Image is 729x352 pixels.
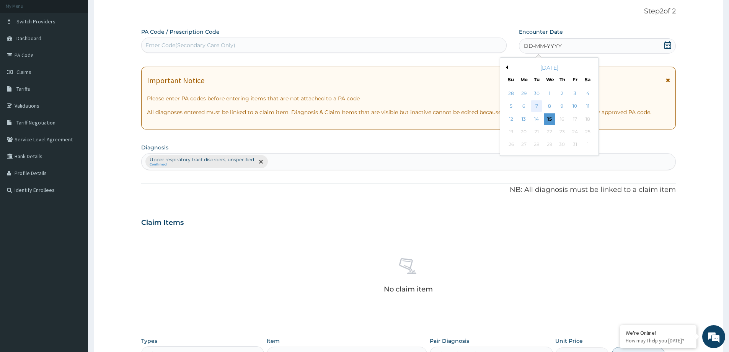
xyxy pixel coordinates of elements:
[531,101,543,112] div: Choose Tuesday, October 7th, 2025
[16,35,41,42] span: Dashboard
[505,87,594,151] div: month 2025-10
[150,157,254,163] p: Upper respiratory tract disorders, unspecified
[506,139,517,151] div: Not available Sunday, October 26th, 2025
[556,101,568,112] div: Choose Thursday, October 9th, 2025
[145,41,235,49] div: Enter Code(Secondary Care Only)
[569,101,581,112] div: Choose Friday, October 10th, 2025
[16,69,31,75] span: Claims
[430,337,469,345] label: Pair Diagnosis
[524,42,562,50] span: DD-MM-YYYY
[531,88,543,99] div: Choose Tuesday, September 30th, 2025
[559,76,566,83] div: Th
[508,76,514,83] div: Su
[506,126,517,138] div: Not available Sunday, October 19th, 2025
[16,85,30,92] span: Tariffs
[582,88,594,99] div: Choose Saturday, October 4th, 2025
[544,139,555,151] div: Not available Wednesday, October 29th, 2025
[141,185,676,195] p: NB: All diagnosis must be linked to a claim item
[16,119,55,126] span: Tariff Negotiation
[531,113,543,125] div: Choose Tuesday, October 14th, 2025
[506,113,517,125] div: Choose Sunday, October 12th, 2025
[531,126,543,138] div: Not available Tuesday, October 21st, 2025
[506,88,517,99] div: Choose Sunday, September 28th, 2025
[141,338,157,344] label: Types
[141,219,184,227] h3: Claim Items
[506,101,517,112] div: Choose Sunday, October 5th, 2025
[519,28,563,36] label: Encounter Date
[582,126,594,138] div: Not available Saturday, October 25th, 2025
[503,64,595,72] div: [DATE]
[569,126,581,138] div: Not available Friday, October 24th, 2025
[626,337,691,344] p: How may I help you today?
[14,38,31,57] img: d_794563401_company_1708531726252_794563401
[141,144,168,151] label: Diagnosis
[267,337,280,345] label: Item
[518,126,530,138] div: Not available Monday, October 20th, 2025
[384,285,433,293] p: No claim item
[582,113,594,125] div: Not available Saturday, October 18th, 2025
[147,76,204,85] h1: Important Notice
[556,126,568,138] div: Not available Thursday, October 23rd, 2025
[569,88,581,99] div: Choose Friday, October 3rd, 2025
[147,95,670,102] p: Please enter PA codes before entering items that are not attached to a PA code
[626,329,691,336] div: We're Online!
[544,126,555,138] div: Not available Wednesday, October 22nd, 2025
[141,7,676,16] p: Step 2 of 2
[544,113,555,125] div: Choose Wednesday, October 15th, 2025
[555,337,583,345] label: Unit Price
[582,101,594,112] div: Choose Saturday, October 11th, 2025
[518,88,530,99] div: Choose Monday, September 29th, 2025
[141,28,220,36] label: PA Code / Prescription Code
[518,101,530,112] div: Choose Monday, October 6th, 2025
[518,113,530,125] div: Choose Monday, October 13th, 2025
[147,108,670,116] p: All diagnoses entered must be linked to a claim item. Diagnosis & Claim Items that are visible bu...
[544,101,555,112] div: Choose Wednesday, October 8th, 2025
[40,43,129,53] div: Chat with us now
[531,139,543,151] div: Not available Tuesday, October 28th, 2025
[556,113,568,125] div: Not available Thursday, October 16th, 2025
[585,76,591,83] div: Sa
[504,65,508,69] button: Previous Month
[150,163,254,167] small: Confirmed
[556,88,568,99] div: Choose Thursday, October 2nd, 2025
[16,18,55,25] span: Switch Providers
[521,76,527,83] div: Mo
[4,209,146,236] textarea: Type your message and hit 'Enter'
[258,158,264,165] span: remove selection option
[572,76,578,83] div: Fr
[126,4,144,22] div: Minimize live chat window
[546,76,553,83] div: We
[533,76,540,83] div: Tu
[556,139,568,151] div: Not available Thursday, October 30th, 2025
[569,113,581,125] div: Not available Friday, October 17th, 2025
[569,139,581,151] div: Not available Friday, October 31st, 2025
[582,139,594,151] div: Not available Saturday, November 1st, 2025
[544,88,555,99] div: Choose Wednesday, October 1st, 2025
[44,97,106,174] span: We're online!
[518,139,530,151] div: Not available Monday, October 27th, 2025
